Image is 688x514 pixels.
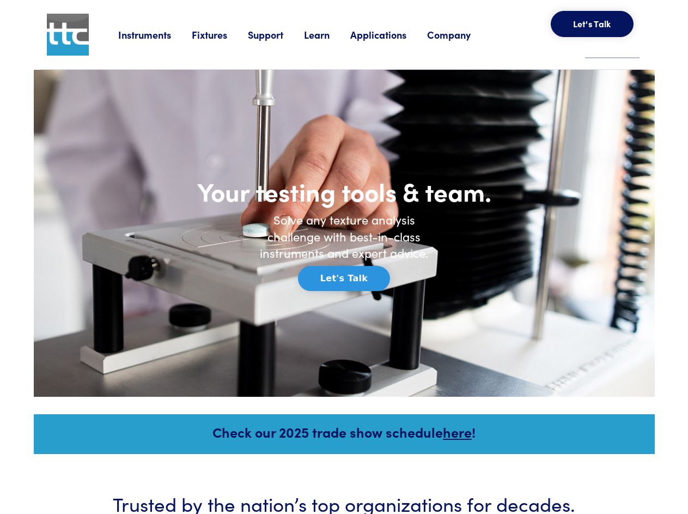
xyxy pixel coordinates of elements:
[192,28,248,41] a: Fixtures
[159,176,529,207] h1: Your testing tools & team.
[350,28,427,41] a: Applications
[118,28,192,41] a: Instruments
[47,14,89,56] img: ttc_logo_1x1_v1.0.png
[252,211,437,262] h6: Solve any texture analysis challenge with best-in-class instruments and expert advice.
[48,422,640,442] h5: Check our 2025 trade show schedule !
[551,11,634,37] button: Let's Talk
[443,422,472,442] a: here
[304,28,350,41] a: Learn
[427,28,491,41] a: Company
[298,266,390,291] button: Let's Talk
[248,28,304,41] a: Support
